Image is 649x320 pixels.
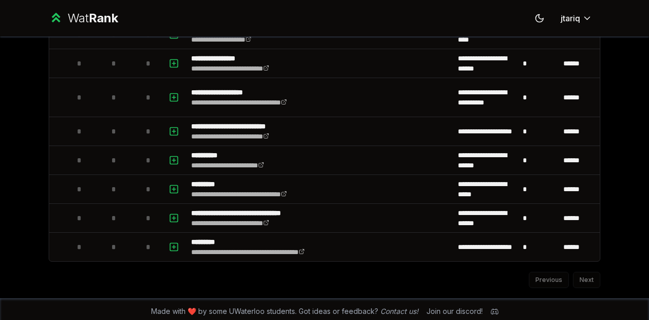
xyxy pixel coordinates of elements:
[89,11,118,25] span: Rank
[151,306,418,316] span: Made with ❤️ by some UWaterloo students. Got ideas or feedback?
[49,10,118,26] a: WatRank
[553,9,600,27] button: jtariq
[426,306,483,316] div: Join our discord!
[561,12,580,24] span: jtariq
[380,307,418,315] a: Contact us!
[67,10,118,26] div: Wat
